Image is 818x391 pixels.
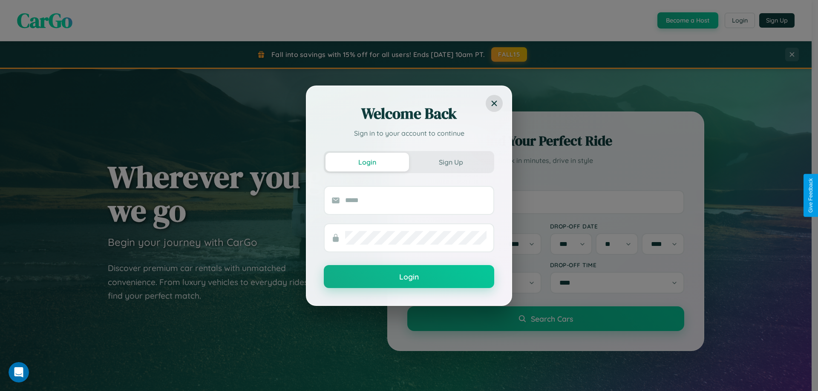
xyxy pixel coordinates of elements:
[324,128,494,138] p: Sign in to your account to continue
[409,153,493,171] button: Sign Up
[324,265,494,288] button: Login
[324,103,494,124] h2: Welcome Back
[325,153,409,171] button: Login
[9,362,29,382] iframe: Intercom live chat
[808,178,814,213] div: Give Feedback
